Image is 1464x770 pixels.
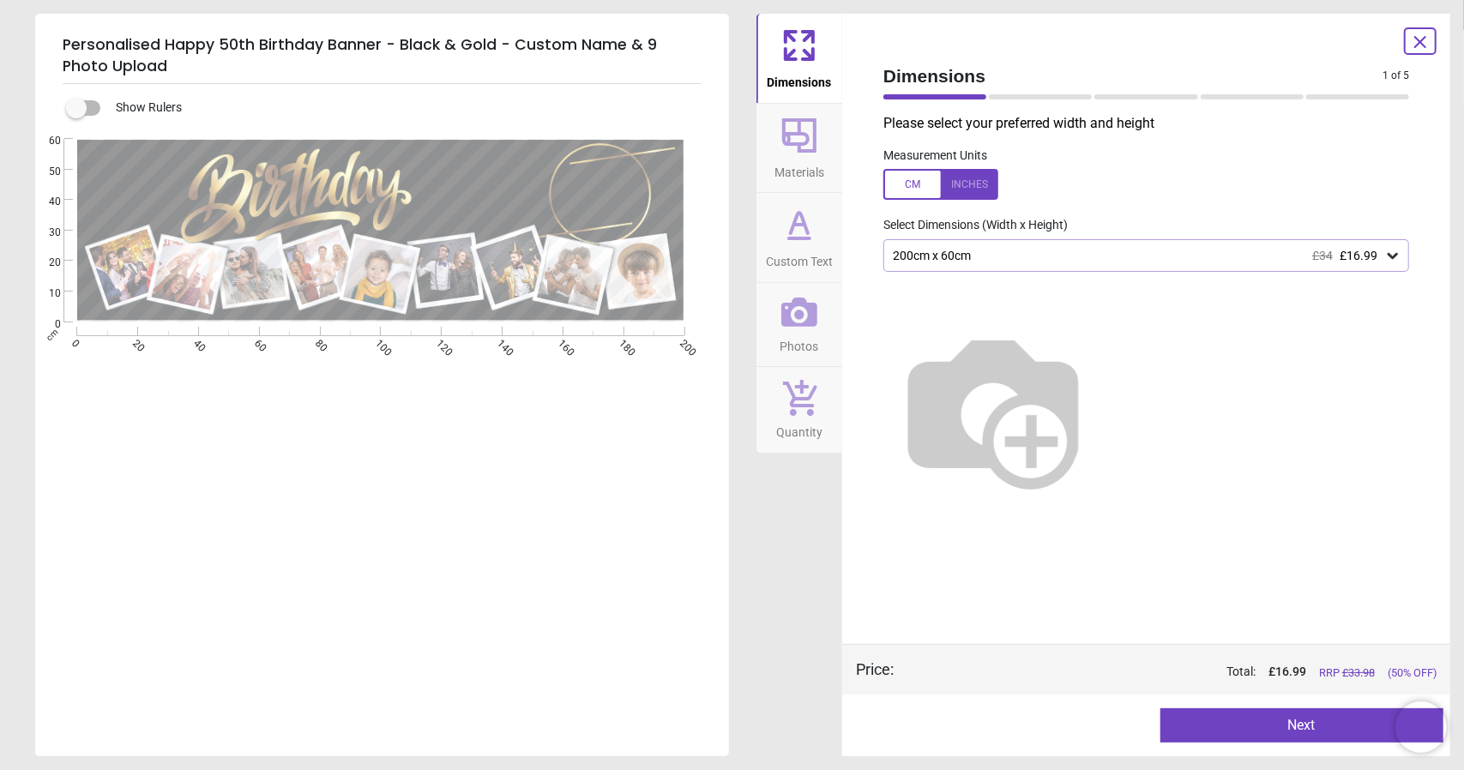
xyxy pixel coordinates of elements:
[28,256,61,270] span: 20
[1268,664,1306,681] span: £
[883,147,987,165] label: Measurement Units
[1312,249,1333,262] span: £34
[1275,665,1306,678] span: 16.99
[28,195,61,209] span: 40
[756,367,842,453] button: Quantity
[1340,249,1377,262] span: £16.99
[1388,665,1437,681] span: (50% OFF)
[28,226,61,240] span: 30
[1342,666,1375,679] span: £ 33.98
[768,66,832,92] span: Dimensions
[883,114,1423,133] p: Please select your preferred width and height
[1395,701,1447,753] iframe: Brevo live chat
[756,104,842,193] button: Materials
[766,245,833,271] span: Custom Text
[756,193,842,282] button: Custom Text
[870,217,1068,234] label: Select Dimensions (Width x Height)
[919,664,1437,681] div: Total:
[891,249,1384,263] div: 200cm x 60cm
[1160,708,1444,743] button: Next
[883,63,1383,88] span: Dimensions
[1383,69,1409,83] span: 1 of 5
[756,283,842,367] button: Photos
[776,416,822,442] span: Quantity
[28,165,61,179] span: 50
[774,156,824,182] span: Materials
[28,317,61,332] span: 0
[28,286,61,301] span: 10
[780,330,819,356] span: Photos
[756,14,842,103] button: Dimensions
[63,27,702,84] h5: Personalised Happy 50th Birthday Banner - Black & Gold - Custom Name & 9 Photo Upload
[76,98,729,118] div: Show Rulers
[1319,665,1375,681] span: RRP
[883,299,1103,519] img: Helper for size comparison
[28,134,61,148] span: 60
[856,659,894,680] div: Price :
